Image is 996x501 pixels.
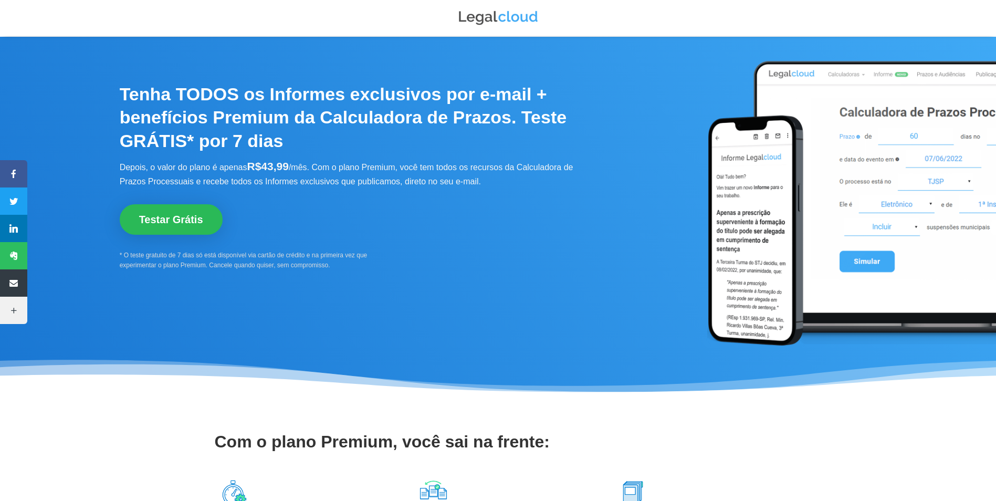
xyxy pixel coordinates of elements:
img: Legalcloud [707,56,996,347]
a: Calculadora de Prazos Processuais Legalcloud [707,339,996,348]
span: * O teste gratuito de 7 dias só está disponível via cartão de crédito e na primeira vez que exper... [120,252,368,269]
a: Legalcloud logo [459,18,538,27]
p: Depois, o valor do plano é apenas /mês. Com o plano Premium, você tem todos os recursos da Calcul... [120,158,598,189]
span: Tenha TODOS os Informes exclusivos por e-mail + benefícios Premium da Calculadora de Prazos. Test... [120,84,567,150]
strong: R$43,99 [247,160,288,172]
a: Testar Grátis [120,204,223,235]
h2: Com o plano Premium, você sai na frente: [215,430,782,459]
img: Legalcloud logo [459,11,538,25]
